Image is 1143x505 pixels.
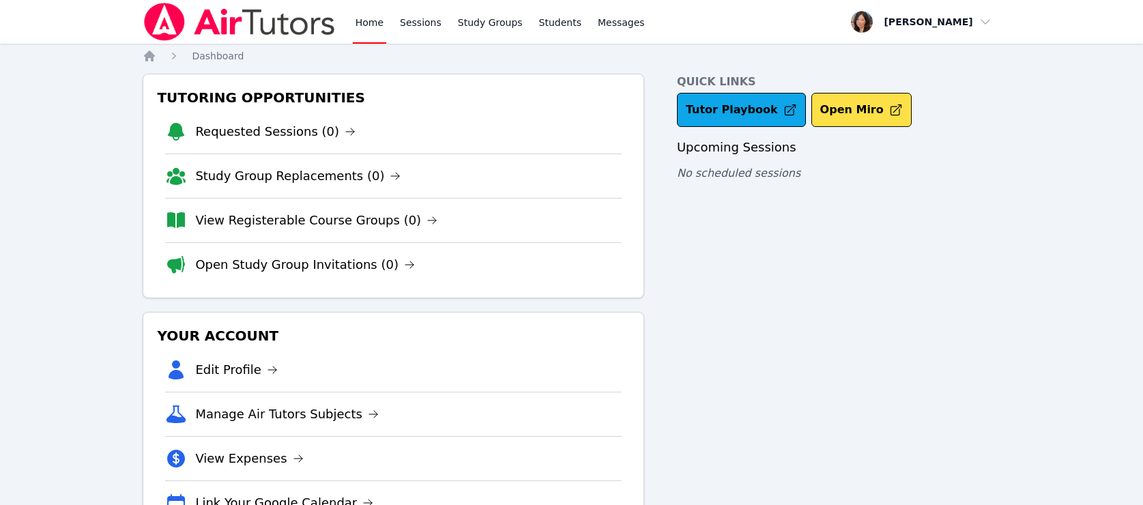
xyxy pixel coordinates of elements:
a: View Registerable Course Groups (0) [195,211,437,230]
span: No scheduled sessions [677,167,800,179]
a: Open Study Group Invitations (0) [195,255,415,274]
img: Air Tutors [143,3,336,41]
a: Manage Air Tutors Subjects [195,405,379,424]
a: Dashboard [192,49,244,63]
nav: Breadcrumb [143,49,1000,63]
h3: Your Account [154,323,633,348]
h3: Upcoming Sessions [677,138,1000,157]
button: Open Miro [811,93,912,127]
a: Requested Sessions (0) [195,122,356,141]
h4: Quick Links [677,74,1000,90]
h3: Tutoring Opportunities [154,85,633,110]
span: Dashboard [192,50,244,61]
a: Tutor Playbook [677,93,806,127]
a: Study Group Replacements (0) [195,167,401,186]
span: Messages [598,16,645,29]
a: View Expenses [195,449,303,468]
a: Edit Profile [195,360,278,379]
